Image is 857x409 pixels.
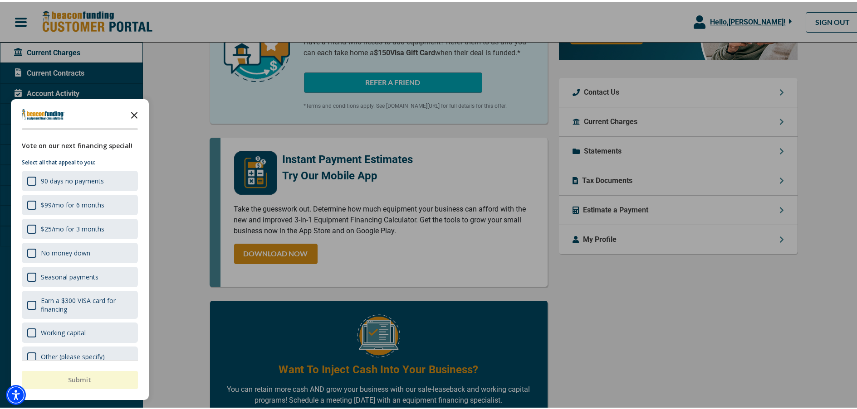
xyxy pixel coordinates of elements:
[22,139,138,149] div: Vote on our next financing special!
[41,247,90,255] div: No money down
[41,175,104,183] div: 90 days no payments
[22,217,138,237] div: $25/mo for 3 months
[22,345,138,365] div: Other (please specify)
[41,271,98,279] div: Seasonal payments
[41,327,86,335] div: Working capital
[6,383,26,403] div: Accessibility Menu
[22,107,64,118] img: Company logo
[22,265,138,285] div: Seasonal payments
[41,199,104,207] div: $99/mo for 6 months
[22,241,138,261] div: No money down
[22,169,138,189] div: 90 days no payments
[22,193,138,213] div: $99/mo for 6 months
[22,156,138,165] p: Select all that appeal to you:
[22,321,138,341] div: Working capital
[41,351,105,359] div: Other (please specify)
[41,223,104,231] div: $25/mo for 3 months
[125,104,143,122] button: Close the survey
[11,97,149,398] div: Survey
[41,294,132,312] div: Earn a $300 VISA card for financing
[22,289,138,317] div: Earn a $300 VISA card for financing
[22,369,138,387] button: Submit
